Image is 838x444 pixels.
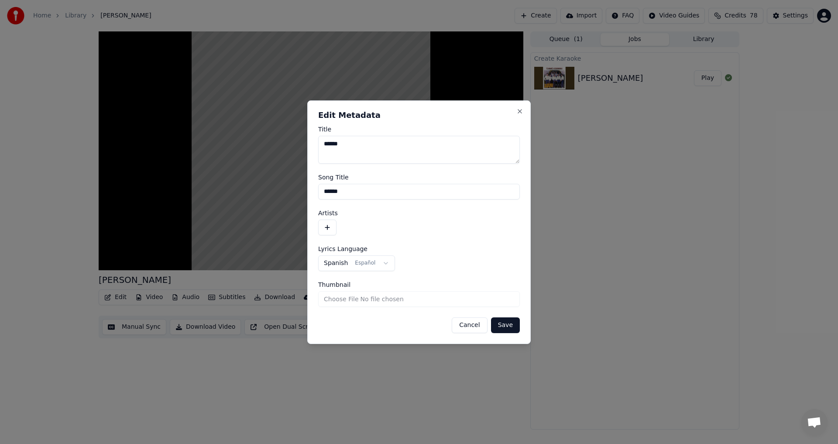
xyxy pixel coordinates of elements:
label: Artists [318,210,520,216]
span: Lyrics Language [318,246,367,252]
button: Cancel [452,317,487,333]
label: Title [318,126,520,132]
h2: Edit Metadata [318,111,520,119]
span: Thumbnail [318,282,350,288]
label: Song Title [318,174,520,180]
button: Save [491,317,520,333]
